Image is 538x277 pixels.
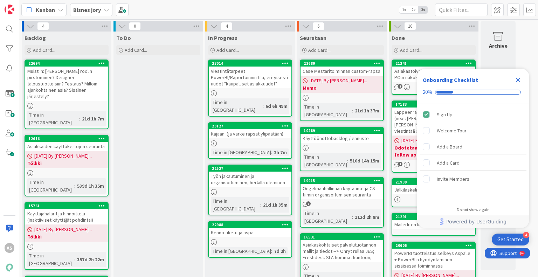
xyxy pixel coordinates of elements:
div: Käyttäjähälärit ja hinnoittelu (inaktiiviset käyttäjät pohdinta!) [25,209,108,224]
div: Asiakaskohtaiset palvelutuotannon mallit ja tiedot --> Ohryt rullaa JES; Freshdesk SLA hommat kun... [301,240,383,262]
a: 19915Ongelmanhallinnan käytännöt ja CS-tiimin organisoitumisen seurantaTime in [GEOGRAPHIC_DATA]:... [300,177,384,228]
div: 12616 [28,136,108,141]
div: Lappeenranta ja [PERSON_NAME] (next: [PERSON_NAME] ja [PERSON_NAME] eteneminen, sitten viestintää... [392,108,475,136]
div: Close Checklist [512,74,524,85]
div: 15761 [28,203,108,208]
div: Invite Members [437,175,469,183]
div: 23014 [209,60,291,67]
span: To Do [116,34,131,41]
div: 7d 2h [272,247,288,255]
div: 21d 1h 7m [80,115,106,123]
div: 16531 [301,234,383,240]
div: 19915 [301,178,383,184]
div: 22527Työn jakautuminen ja organisoituminen, herkillä oleminen [209,165,291,187]
div: Time in [GEOGRAPHIC_DATA] [211,98,263,114]
div: 22988 [209,222,291,228]
span: 0 [129,22,141,30]
div: Case Mestaritoiminnan custom-rapsa [301,67,383,76]
div: Kenno tiketit ja aspa [209,228,291,237]
b: Tölkki [27,233,106,240]
a: 22988Kenno tiketit ja aspaTime in [GEOGRAPHIC_DATA]:7d 2h [208,221,292,258]
div: 22988Kenno tiketit ja aspa [209,222,291,237]
a: 22694Muistiin: [PERSON_NAME] roolin pirstominen? Designer taloustuotteisiin? Testaus? Milloin aja... [25,60,109,129]
div: 16531 [304,235,383,240]
div: Add a Board is incomplete. [420,139,526,154]
a: 22689Case Mestaritoiminnan custom-rapsa[DATE] By [PERSON_NAME]...MemoTime in [GEOGRAPHIC_DATA]:21... [300,60,384,121]
div: Muistiin: [PERSON_NAME] roolin pirstominen? Designer taloustuotteisiin? Testaus? Milloin ajankoht... [25,67,108,101]
div: Time in [GEOGRAPHIC_DATA] [27,252,74,267]
div: 17183Lappeenranta ja [PERSON_NAME] (next: [PERSON_NAME] ja [PERSON_NAME] eteneminen, sitten viest... [392,101,475,136]
span: 1x [399,6,409,13]
div: Time in [GEOGRAPHIC_DATA] [211,197,260,213]
div: Time in [GEOGRAPHIC_DATA] [211,148,271,156]
b: Odotetaan LPR tietoa, Altti follow uppaa [394,144,473,158]
div: Checklist Container [417,69,529,228]
span: Add Card... [33,47,55,53]
div: Welcome Tour is incomplete. [420,123,526,138]
a: 23127Kajaani (ja varke rapsat ylipäätään)Time in [GEOGRAPHIC_DATA]:2h 7m [208,122,292,159]
div: 21291 [392,214,475,220]
span: Add Card... [400,47,422,53]
span: [DATE] By [PERSON_NAME]... [34,152,92,160]
div: Sign Up [437,110,453,119]
div: 17183 [395,102,475,107]
span: 1 [306,201,311,206]
div: 21241Asiakastoiveiden edistäminen (PRE:n PO:n näkökulma) - Haasteita [392,60,475,82]
div: 16531Asiakaskohtaiset palvelutuotannon mallit ja tiedot --> Ohryt rullaa JES; Freshdesk SLA homma... [301,234,383,262]
span: 1 [398,162,402,166]
span: [DATE] By [PERSON_NAME]... [34,226,92,233]
div: 12616Asiakkaiden käyttökertojen seuranta [25,136,108,151]
div: Time in [GEOGRAPHIC_DATA] [27,178,74,194]
div: 23127Kajaani (ja varke rapsat ylipäätään) [209,123,291,138]
span: Kanban [36,6,55,14]
div: 22988 [212,222,291,227]
span: Add Card... [308,47,331,53]
div: Footer [417,215,529,228]
a: 17183Lappeenranta ja [PERSON_NAME] (next: [PERSON_NAME] ja [PERSON_NAME] eteneminen, sitten viest... [392,101,476,173]
div: 19915Ongelmanhallinnan käytännöt ja CS-tiimin organisoitumisen seuranta [301,178,383,199]
div: Ongelmanhallinnan käytännöt ja CS-tiimin organisoitumisen seuranta [301,184,383,199]
div: Kajaani (ja varke rapsat ylipäätään) [209,129,291,138]
div: 12616 [25,136,108,142]
div: 21241 [395,61,475,66]
span: Done [392,34,405,41]
a: 12616Asiakkaiden käyttökertojen seuranta[DATE] By [PERSON_NAME]...TölkkiTime in [GEOGRAPHIC_DATA]... [25,135,109,196]
div: 21939 [392,179,475,185]
div: 9+ [35,3,39,8]
div: Time in [GEOGRAPHIC_DATA] [303,209,352,225]
div: 23014Viestintätarpeet PowerBI/Raportoinnin tila, erityisesti uudet "kaupalliset asiakkuudet" [209,60,291,88]
div: 20% [423,89,432,95]
div: Add a Card [437,159,460,167]
div: Add a Card is incomplete. [420,155,526,171]
div: 22689Case Mestaritoiminnan custom-rapsa [301,60,383,76]
div: Time in [GEOGRAPHIC_DATA] [303,153,347,168]
div: Do not show again [457,207,490,213]
div: Asiakastoiveiden edistäminen (PRE:n PO:n näkökulma) - Haasteita [392,67,475,82]
div: Archive [489,41,508,50]
div: Asiakkaiden käyttökertojen seuranta [25,142,108,151]
div: Checklist progress: 20% [423,89,524,95]
span: Add Card... [125,47,147,53]
div: 10289Käyttöönottobacklog / ennuste [301,127,383,143]
span: In Progress [208,34,237,41]
a: 21241Asiakastoiveiden edistäminen (PRE:n PO:n näkökulma) - Haasteita [392,60,476,95]
span: 4 [37,22,49,30]
a: Powered by UserGuiding [421,215,526,228]
span: 1 [398,84,402,89]
div: 22694 [25,60,108,67]
div: 10289 [304,128,383,133]
div: 2h 7m [272,148,289,156]
span: : [263,102,264,110]
div: Mailerliten lisenssit ja käyttäminen [392,220,475,229]
div: Time in [GEOGRAPHIC_DATA] [303,103,352,118]
span: : [352,213,353,221]
div: 539d 1h 35m [75,182,106,190]
span: : [271,247,272,255]
div: AS [5,243,14,253]
div: Welcome Tour [437,126,467,135]
div: 19915 [304,178,383,183]
span: 4 [221,22,233,30]
div: Sign Up is complete. [420,107,526,122]
div: 23127 [212,124,291,129]
span: : [74,182,75,190]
